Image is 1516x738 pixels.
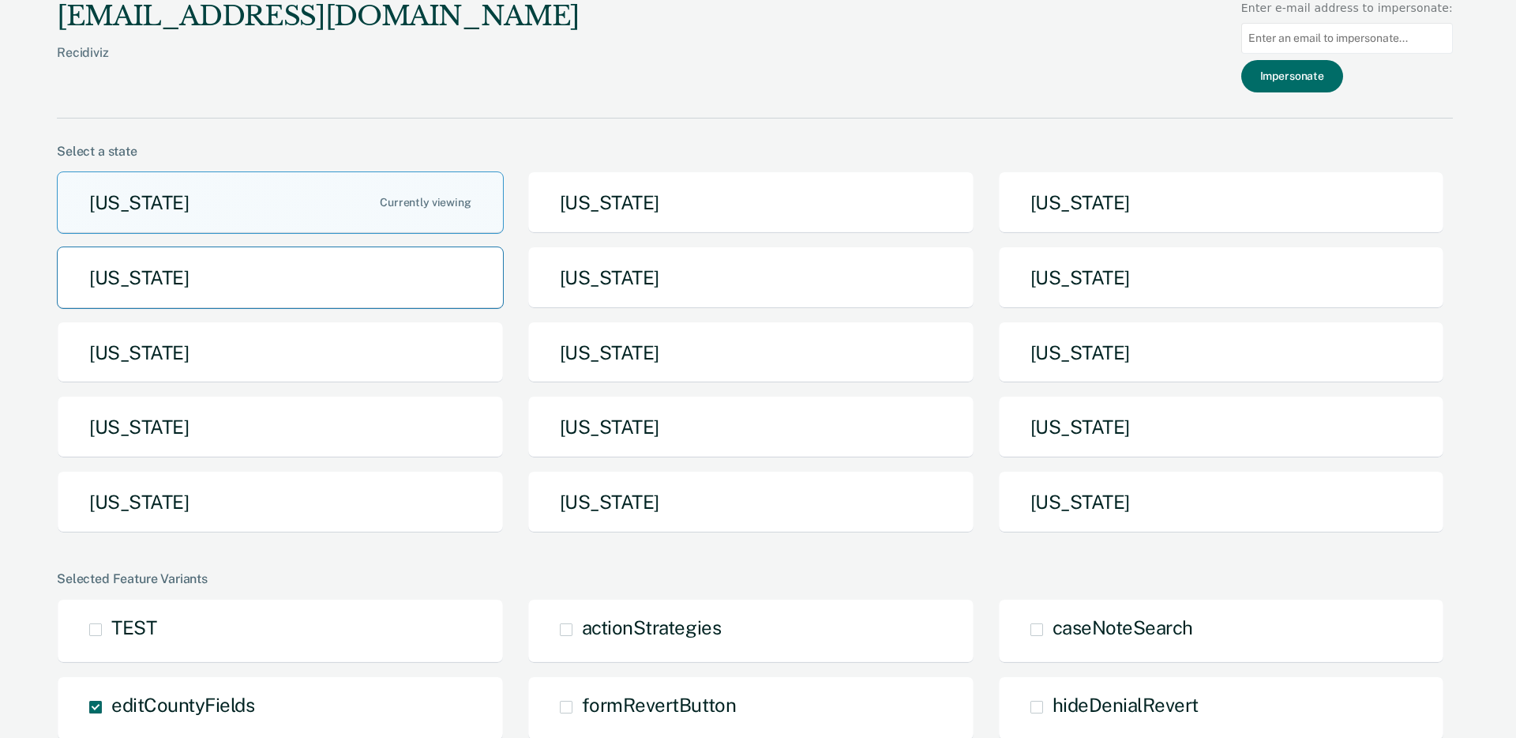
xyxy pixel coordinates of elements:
button: [US_STATE] [998,471,1445,533]
button: [US_STATE] [527,247,974,309]
button: [US_STATE] [998,247,1445,309]
span: caseNoteSearch [1053,616,1193,638]
span: TEST [111,616,156,638]
div: Selected Feature Variants [57,571,1453,586]
span: hideDenialRevert [1053,694,1199,716]
button: [US_STATE] [527,322,974,384]
button: [US_STATE] [527,471,974,533]
button: [US_STATE] [57,247,504,309]
button: [US_STATE] [57,322,504,384]
button: Impersonate [1241,60,1343,92]
button: [US_STATE] [998,322,1445,384]
span: formRevertButton [582,694,736,716]
button: [US_STATE] [998,396,1445,458]
button: [US_STATE] [57,471,504,533]
span: editCountyFields [111,694,254,716]
div: Recidiviz [57,45,580,85]
span: actionStrategies [582,616,721,638]
button: [US_STATE] [998,171,1445,234]
button: [US_STATE] [57,171,504,234]
button: [US_STATE] [527,171,974,234]
button: [US_STATE] [527,396,974,458]
div: Select a state [57,144,1453,159]
input: Enter an email to impersonate... [1241,23,1453,54]
button: [US_STATE] [57,396,504,458]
